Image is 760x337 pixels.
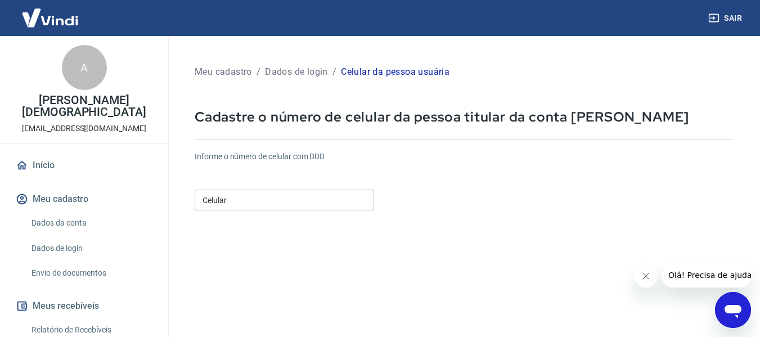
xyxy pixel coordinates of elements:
[7,8,95,17] span: Olá! Precisa de ajuda?
[27,237,155,260] a: Dados de login
[341,65,449,79] p: Celular da pessoa usuária
[195,108,733,125] p: Cadastre o número de celular da pessoa titular da conta [PERSON_NAME]
[715,292,751,328] iframe: Botão para abrir a janela de mensagens
[14,1,87,35] img: Vindi
[265,65,328,79] p: Dados de login
[62,45,107,90] div: A
[14,294,155,318] button: Meus recebíveis
[662,263,751,287] iframe: Mensagem da empresa
[22,123,146,134] p: [EMAIL_ADDRESS][DOMAIN_NAME]
[257,65,260,79] p: /
[635,265,657,287] iframe: Fechar mensagem
[27,212,155,235] a: Dados da conta
[332,65,336,79] p: /
[14,187,155,212] button: Meu cadastro
[195,65,252,79] p: Meu cadastro
[195,151,733,163] h6: Informe o número de celular com DDD
[706,8,746,29] button: Sair
[27,262,155,285] a: Envio de documentos
[9,95,159,118] p: [PERSON_NAME][DEMOGRAPHIC_DATA]
[14,153,155,178] a: Início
